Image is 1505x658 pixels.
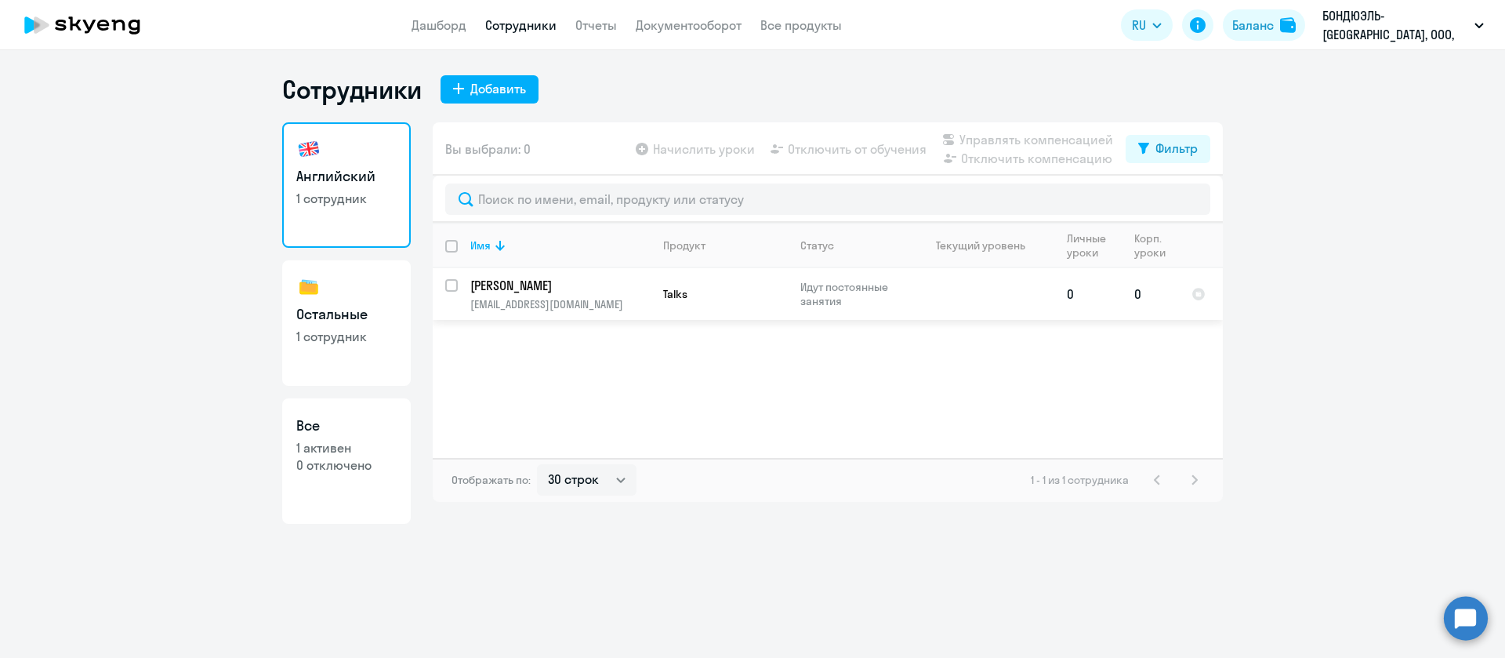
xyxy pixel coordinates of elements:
div: Продукт [663,238,705,253]
div: Текущий уровень [936,238,1025,253]
p: 0 отключено [296,456,397,474]
div: Продукт [663,238,787,253]
a: Документооборот [636,17,742,33]
button: Фильтр [1126,135,1210,163]
a: Все1 активен0 отключено [282,398,411,524]
p: БОНДЮЭЛЬ-[GEOGRAPHIC_DATA], ООО, Курсы Казахстан ТОО Бондюэль Казахстан [1322,6,1468,44]
h3: Английский [296,166,397,187]
h1: Сотрудники [282,74,422,105]
div: Имя [470,238,491,253]
div: Статус [800,238,908,253]
h3: Все [296,416,397,436]
button: Добавить [441,75,539,104]
div: Имя [470,238,650,253]
div: Текущий уровень [921,238,1053,253]
a: [PERSON_NAME] [470,277,650,294]
a: Сотрудники [485,17,557,33]
span: Отображать по: [451,473,531,487]
h3: Остальные [296,304,397,325]
p: 1 активен [296,439,397,456]
p: 1 сотрудник [296,190,397,207]
span: Вы выбрали: 0 [445,140,531,158]
td: 0 [1122,268,1179,320]
button: Балансbalance [1223,9,1305,41]
p: Идут постоянные занятия [800,280,908,308]
span: 1 - 1 из 1 сотрудника [1031,473,1129,487]
div: Личные уроки [1067,231,1121,260]
a: Все продукты [760,17,842,33]
div: Статус [800,238,834,253]
span: RU [1132,16,1146,35]
img: others [296,274,321,300]
img: english [296,136,321,162]
div: Фильтр [1155,139,1198,158]
img: balance [1280,17,1296,33]
p: [PERSON_NAME] [470,277,647,294]
div: Добавить [470,79,526,98]
td: 0 [1054,268,1122,320]
div: Корп. уроки [1134,231,1178,260]
input: Поиск по имени, email, продукту или статусу [445,184,1210,215]
a: Английский1 сотрудник [282,122,411,248]
div: Личные уроки [1067,231,1111,260]
a: Отчеты [575,17,617,33]
p: [EMAIL_ADDRESS][DOMAIN_NAME] [470,297,650,311]
a: Дашборд [412,17,466,33]
a: Остальные1 сотрудник [282,260,411,386]
p: 1 сотрудник [296,328,397,345]
div: Корп. уроки [1134,231,1168,260]
div: Баланс [1232,16,1274,35]
span: Talks [663,287,687,301]
button: RU [1121,9,1173,41]
button: БОНДЮЭЛЬ-[GEOGRAPHIC_DATA], ООО, Курсы Казахстан ТОО Бондюэль Казахстан [1315,6,1492,44]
